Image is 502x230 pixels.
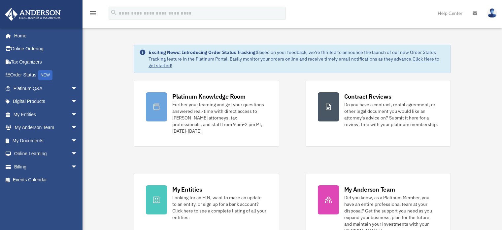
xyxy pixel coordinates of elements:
div: Based on your feedback, we're thrilled to announce the launch of our new Order Status Tracking fe... [149,49,445,69]
div: My Anderson Team [344,185,395,194]
a: Billingarrow_drop_down [5,160,87,173]
div: Further your learning and get your questions answered real-time with direct access to [PERSON_NAM... [172,101,267,134]
a: My Anderson Teamarrow_drop_down [5,121,87,134]
a: Events Calendar [5,173,87,187]
span: arrow_drop_down [71,147,84,161]
a: My Documentsarrow_drop_down [5,134,87,147]
a: Digital Productsarrow_drop_down [5,95,87,108]
i: search [110,9,117,16]
a: Online Learningarrow_drop_down [5,147,87,161]
i: menu [89,9,97,17]
span: arrow_drop_down [71,82,84,95]
a: Home [5,29,84,42]
span: arrow_drop_down [71,134,84,148]
a: My Entitiesarrow_drop_down [5,108,87,121]
img: Anderson Advisors Platinum Portal [3,8,63,21]
div: NEW [38,70,52,80]
a: Online Ordering [5,42,87,56]
div: My Entities [172,185,202,194]
div: Contract Reviews [344,92,391,101]
a: Click Here to get started! [149,56,439,69]
span: arrow_drop_down [71,121,84,135]
img: User Pic [487,8,497,18]
a: Order StatusNEW [5,69,87,82]
a: Contract Reviews Do you have a contract, rental agreement, or other legal document you would like... [306,80,451,147]
span: arrow_drop_down [71,160,84,174]
a: menu [89,12,97,17]
div: Do you have a contract, rental agreement, or other legal document you would like an attorney's ad... [344,101,439,128]
div: Platinum Knowledge Room [172,92,246,101]
a: Tax Organizers [5,55,87,69]
span: arrow_drop_down [71,95,84,109]
span: arrow_drop_down [71,108,84,121]
strong: Exciting News: Introducing Order Status Tracking! [149,49,257,55]
a: Platinum Q&Aarrow_drop_down [5,82,87,95]
a: Platinum Knowledge Room Further your learning and get your questions answered real-time with dire... [134,80,279,147]
div: Looking for an EIN, want to make an update to an entity, or sign up for a bank account? Click her... [172,194,267,221]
